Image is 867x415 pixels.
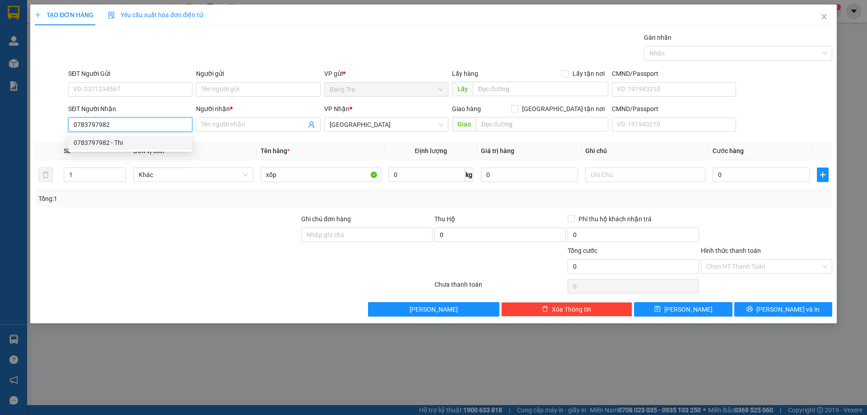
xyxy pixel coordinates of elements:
[654,306,661,313] span: save
[452,117,476,131] span: Giao
[433,280,567,295] div: Chưa thanh toán
[585,168,705,182] input: Ghi Chú
[452,105,481,112] span: Giao hàng
[434,215,455,223] span: Thu Hộ
[38,168,53,182] button: delete
[501,302,633,317] button: deleteXóa Thông tin
[644,34,671,41] label: Gán nhãn
[38,194,335,204] div: Tổng: 1
[811,5,837,30] button: Close
[261,147,290,154] span: Tên hàng
[330,83,443,96] span: Bang Tra
[542,306,548,313] span: delete
[139,168,248,182] span: Khác
[68,104,192,114] div: SĐT Người Nhận
[68,69,192,79] div: SĐT Người Gửi
[324,69,448,79] div: VP gửi
[324,105,350,112] span: VP Nhận
[612,69,736,79] div: CMND/Passport
[481,147,514,154] span: Giá trị hàng
[734,302,832,317] button: printer[PERSON_NAME] và In
[756,304,820,314] span: [PERSON_NAME] và In
[35,11,93,19] span: TẠO ĐƠN HÀNG
[817,168,829,182] button: plus
[68,135,192,150] div: 0783797982 - Thi
[196,69,320,79] div: Người gửi
[465,168,474,182] span: kg
[746,306,753,313] span: printer
[452,82,473,96] span: Lấy
[64,147,71,154] span: SL
[301,215,351,223] label: Ghi chú đơn hàng
[301,228,433,242] input: Ghi chú đơn hàng
[196,104,320,114] div: Người nhận
[634,302,732,317] button: save[PERSON_NAME]
[664,304,713,314] span: [PERSON_NAME]
[552,304,591,314] span: Xóa Thông tin
[368,302,499,317] button: [PERSON_NAME]
[452,70,478,77] span: Lấy hàng
[473,82,608,96] input: Dọc đường
[575,214,655,224] span: Phí thu hộ khách nhận trả
[261,168,381,182] input: VD: Bàn, Ghế
[612,104,736,114] div: CMND/Passport
[108,12,115,19] img: icon
[74,138,187,148] div: 0783797982 - Thi
[308,121,315,128] span: user-add
[35,12,41,18] span: plus
[820,13,828,20] span: close
[481,168,578,182] input: 0
[330,118,443,131] span: Sài Gòn
[569,69,608,79] span: Lấy tận nơi
[817,171,828,178] span: plus
[518,104,608,114] span: [GEOGRAPHIC_DATA] tận nơi
[410,304,458,314] span: [PERSON_NAME]
[476,117,608,131] input: Dọc đường
[701,247,761,254] label: Hình thức thanh toán
[568,247,597,254] span: Tổng cước
[713,147,744,154] span: Cước hàng
[582,142,709,160] th: Ghi chú
[415,147,447,154] span: Định lượng
[108,11,203,19] span: Yêu cầu xuất hóa đơn điện tử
